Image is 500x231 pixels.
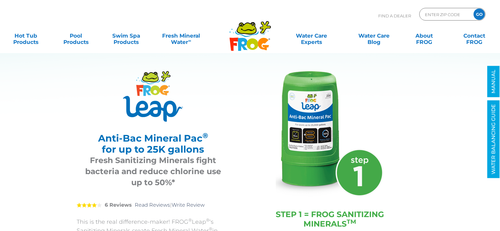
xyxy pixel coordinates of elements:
[188,217,192,222] sup: ®
[280,29,343,42] a: Water CareExperts
[269,210,391,228] h4: STEP 1 = FROG SANITIZING MINERALS
[6,29,45,42] a: Hot TubProducts
[355,29,394,42] a: Water CareBlog
[487,66,500,97] a: MANUAL
[188,38,191,43] sup: ∞
[226,13,274,51] img: Frog Products Logo
[105,202,132,208] strong: 6 Reviews
[107,29,146,42] a: Swim SpaProducts
[85,133,222,155] h2: Anti-Bac Mineral Pac for up to 25K gallons
[77,203,97,208] span: 4
[474,9,485,20] input: GO
[378,8,411,24] p: Find A Dealer
[487,100,500,178] a: WATER BALANCING GUIDE
[123,71,183,122] img: Product Logo
[85,155,222,188] h3: Fresh Sanitizing Minerals fight bacteria and reduce chlorine use up to 50%*
[455,29,494,42] a: ContactFROG
[56,29,96,42] a: PoolProducts
[206,217,209,222] sup: ®
[157,29,206,42] a: Fresh MineralWater∞
[347,218,356,225] sup: TM
[172,202,205,208] a: Write Review
[135,202,170,208] a: Read Reviews
[404,29,444,42] a: AboutFROG
[203,131,208,140] sup: ®
[77,193,230,217] div: |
